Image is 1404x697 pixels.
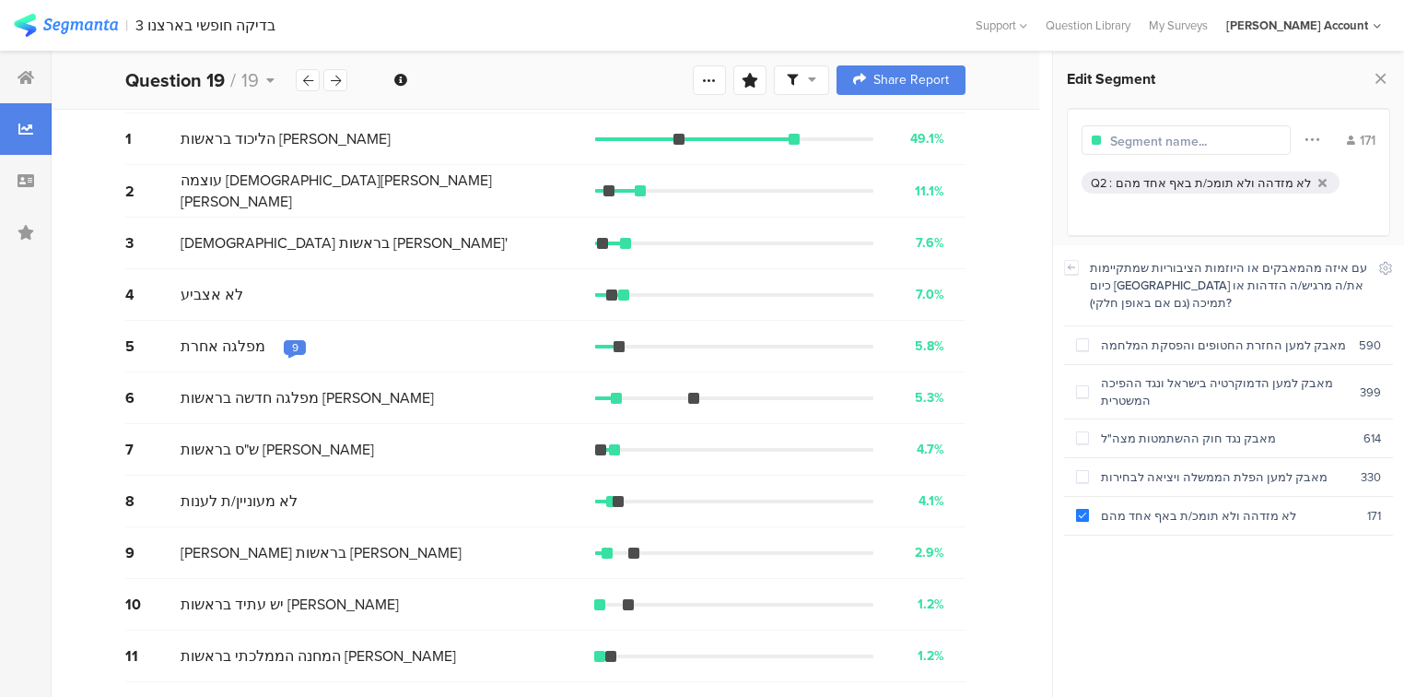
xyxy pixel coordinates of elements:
div: 7.0% [916,285,944,304]
div: 4.1% [918,491,944,511]
div: 5.8% [915,337,944,356]
div: 399 [1360,384,1381,401]
div: 2 [125,181,181,202]
div: 1.2% [918,595,944,614]
div: 614 [1363,430,1381,447]
div: 171 [1367,507,1381,525]
a: Question Library [1036,17,1140,34]
div: 3 [125,232,181,254]
span: 19 [241,66,259,94]
span: מפלגה חדשה בראשות [PERSON_NAME] [181,387,434,408]
img: segmanta logo [14,14,118,37]
div: 6 [125,387,181,408]
span: הליכוד בראשות [PERSON_NAME] [181,128,391,149]
div: מאבק נגד חוק ההשתמטות מצה"ל [1089,430,1363,447]
div: 590 [1359,337,1381,354]
span: המחנה הממלכתי בראשות [PERSON_NAME] [181,645,456,667]
span: יש עתיד בראשות [PERSON_NAME] [181,594,399,615]
div: 11 [125,645,181,667]
div: | [125,15,128,36]
div: 1 [125,128,181,149]
span: / [230,66,236,94]
div: 9 [125,542,181,563]
span: Edit Segment [1067,68,1155,89]
div: מאבק למען הדמוקרטיה בישראל ונגד ההפיכה המשטרית [1089,374,1360,409]
span: Share Report [873,74,949,87]
div: 5.3% [915,388,944,408]
span: לא אצביע [181,284,243,305]
div: מאבק למען הפלת הממשלה ויציאה לבחירות [1089,468,1361,486]
div: עם איזה מהמאבקים או היוזמות הציבוריות שמתקיימות כיום [GEOGRAPHIC_DATA] את/ה מרגיש/ה הזדהות או תמי... [1090,259,1367,312]
div: 5 [125,336,181,357]
div: Q2 [1091,174,1107,192]
div: 171 [1347,131,1375,150]
div: 2.9% [915,543,944,562]
div: 11.1% [915,182,944,201]
div: מאבק למען החזרת החטופים והפסקת המלחמה [1089,337,1359,354]
div: 4 [125,284,181,305]
input: Segment name... [1110,132,1270,151]
span: לא מעוניין/ת לענות [181,490,298,512]
div: 1.2% [918,646,944,666]
div: 4.7% [917,440,944,459]
div: 330 [1361,468,1381,486]
span: מפלגה אחרת [181,336,265,357]
b: Question 19 [125,66,225,94]
div: 10 [125,594,181,615]
div: לא מזדהה ולא תומכ/ת באף אחד מהם [1089,507,1367,525]
div: 7 [125,439,181,460]
span: [PERSON_NAME] בראשות [PERSON_NAME] [181,542,462,563]
div: [PERSON_NAME] Account [1226,17,1368,34]
div: 8 [125,490,181,512]
div: 7.6% [916,233,944,253]
div: לא מזדהה ולא תומכ/ת באף אחד מהם [1116,174,1311,192]
div: Support [976,11,1027,40]
div: 49.1% [910,129,944,148]
a: My Surveys [1140,17,1217,34]
span: ש"ס בראשות [PERSON_NAME] [181,439,374,460]
div: 9 [292,340,298,355]
div: : [1109,174,1116,192]
span: עוצמה [DEMOGRAPHIC_DATA][PERSON_NAME] [PERSON_NAME] [181,170,586,212]
div: 3 בדיקה חופשי בארצנו [135,17,275,34]
span: [DEMOGRAPHIC_DATA] בראשות [PERSON_NAME]' [181,232,508,254]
